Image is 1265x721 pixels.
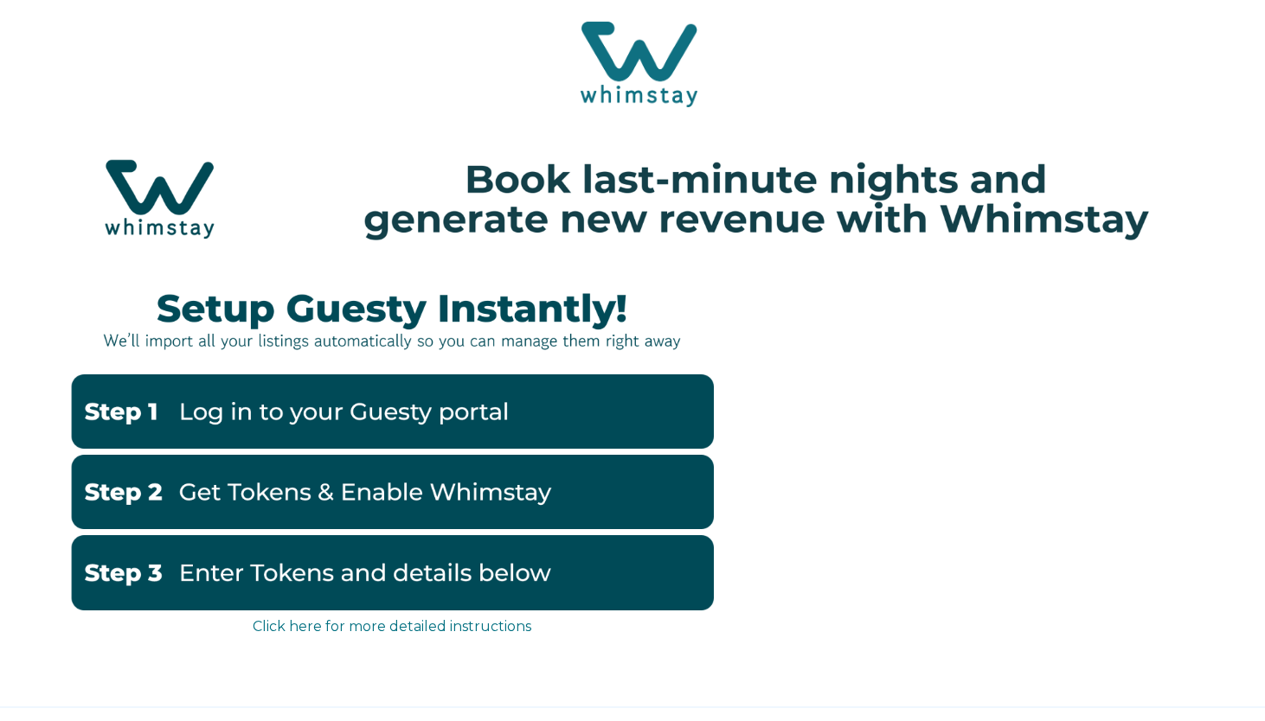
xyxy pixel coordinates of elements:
img: GuestyTokensandenable [70,455,714,529]
img: Hubspot header for SSOB (4) [17,134,1248,265]
img: Guestystep1-2 [70,374,714,449]
img: EnterbelowGuesty [70,535,714,609]
a: Click here for more detailed instructions [253,618,531,635]
img: instantlyguesty [70,270,714,367]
